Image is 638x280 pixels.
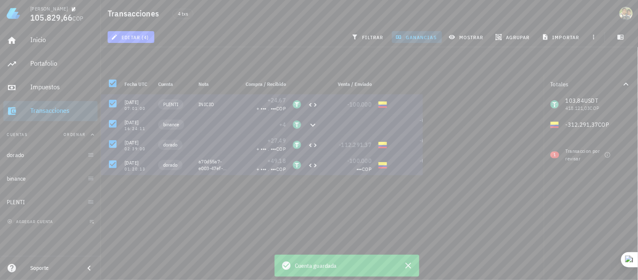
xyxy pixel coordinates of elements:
[155,74,195,94] div: Cuenta
[321,74,375,94] div: Venta / Enviado
[30,83,94,91] div: Impuestos
[276,166,286,172] span: COP
[362,166,372,172] span: COP
[3,125,98,145] button: CuentasOrdenar
[492,31,535,43] button: agrupar
[420,117,434,124] span: -0,53
[497,34,530,40] span: agrupar
[5,217,57,226] button: agregar cuenta
[163,100,178,109] span: PLENTI
[450,34,484,40] span: mostrar
[199,81,209,87] span: Nota
[267,157,286,165] span: +49,18
[199,158,232,172] div: a70d55a7-e003-47ef-9fa7-76ae8595fd66|5|20a64203-6236-4805-adb8-498a40daba65|1
[3,101,98,121] a: Transacciones
[163,120,179,129] span: binance
[295,261,337,270] span: Cuenta guardada
[379,141,387,149] div: COP-icon
[178,9,188,19] span: 4 txs
[293,161,301,169] div: USDT-icon
[163,141,177,149] span: dorado
[338,81,372,87] span: Venta / Enviado
[353,34,384,40] span: filtrar
[279,121,286,128] span: +4
[124,159,151,167] div: [DATE]
[199,101,232,108] div: INICIO
[158,81,173,87] span: Cuenta
[293,141,301,149] div: USDT-icon
[163,161,177,169] span: dorado
[267,96,286,104] span: +24,67
[293,120,301,129] div: USDT-icon
[379,161,387,169] div: COP-icon
[3,54,98,74] a: Portafolio
[30,59,94,67] div: Portafolio
[3,77,98,98] a: Impuestos
[544,34,580,40] span: importar
[30,36,94,44] div: Inicio
[246,81,286,87] span: Compra / Recibido
[3,145,98,165] a: dorado
[420,137,434,144] span: -0,49
[124,127,151,131] div: 16:24:11
[73,15,84,22] span: COP
[3,30,98,51] a: Inicio
[3,168,98,189] a: binance
[30,12,73,23] span: 105.829,66
[9,219,53,224] span: agregar cuenta
[293,100,301,109] div: USDT-icon
[554,152,556,158] span: 1
[124,98,151,107] div: [DATE]
[7,152,24,159] div: dorado
[113,34,149,40] span: editar (4)
[124,81,147,87] span: Fecha UTC
[348,31,389,43] button: filtrar
[397,34,437,40] span: ganancias
[124,167,151,171] div: 01:20:13
[390,74,451,94] div: Comisión
[347,101,372,108] span: -100.000
[544,74,638,94] button: Totales
[195,74,236,94] div: Nota
[124,107,151,111] div: 07:01:00
[357,166,362,172] span: •••
[7,175,26,182] div: binance
[551,81,621,87] div: Totales
[7,7,20,20] img: LedgiFi
[64,132,86,137] span: Ordenar
[7,199,25,206] div: PLENTI
[30,107,94,115] div: Transacciones
[257,166,276,172] span: + ••• . •••
[538,31,585,43] button: importar
[121,74,155,94] div: Fecha UTC
[339,141,372,149] span: -112.291,37
[257,105,276,112] span: + ••• . •••
[257,146,276,152] span: + ••• . •••
[108,31,154,43] button: editar (4)
[108,7,162,20] h1: Transacciones
[124,147,151,151] div: 02:39:00
[267,137,286,144] span: +27,49
[420,157,434,165] span: -0,48
[392,31,442,43] button: ganancias
[379,100,387,109] div: COP-icon
[347,157,372,165] span: -100.000
[566,147,601,163] div: Transaccion por revisar
[124,118,151,127] div: [DATE]
[445,31,489,43] button: mostrar
[236,74,289,94] div: Compra / Recibido
[30,265,77,272] div: Soporte
[3,192,98,212] a: PLENTI
[619,7,633,20] div: avatar
[124,139,151,147] div: [DATE]
[276,105,286,112] span: COP
[30,5,68,12] div: [PERSON_NAME]
[276,146,286,152] span: COP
